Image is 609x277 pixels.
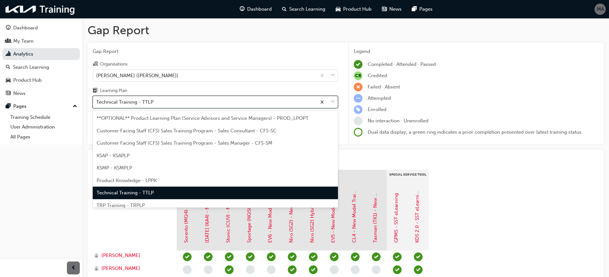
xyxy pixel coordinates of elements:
span: learningRecordVerb_PASS-icon [393,265,402,274]
span: organisation-icon [93,61,98,67]
div: Search Learning [13,64,49,71]
span: learningRecordVerb_NONE-icon [372,265,381,274]
a: [PERSON_NAME] [94,265,171,272]
span: learningRecordVerb_COMPLETE-icon [414,265,423,274]
span: learningRecordVerb_COMPLETE-icon [309,265,318,274]
div: News [13,90,26,97]
span: TRP Training - TRPLP [97,202,145,208]
a: pages-iconPages [407,3,438,16]
span: Customer Facing Staff (CFS) Sales Training Program - Sales Manager - CFS-SM [97,140,272,146]
a: Search Learning [3,61,80,73]
span: learningRecordVerb_PASS-icon [351,252,360,261]
a: All Pages [8,132,80,142]
span: car-icon [336,5,341,13]
span: up-icon [73,102,77,111]
span: down-icon [331,98,335,106]
span: learningRecordVerb_COMPLETE-icon [354,60,362,69]
span: News [389,5,402,13]
span: search-icon [282,5,287,13]
span: learningRecordVerb_COMPLETE-icon [288,265,297,274]
button: DashboardMy TeamAnalyticsSearch LearningProduct HubNews [3,21,80,100]
div: Special Service Tool [387,170,429,186]
span: news-icon [6,91,11,97]
a: Analytics [3,48,80,60]
span: Failed · Absent [368,84,400,90]
span: learningRecordVerb_NONE-icon [354,117,362,125]
span: Completed · Attended · Passed [368,61,436,67]
img: kia-training [3,3,78,16]
span: pages-icon [6,104,11,109]
a: Product Hub [3,74,80,86]
h1: Gap Report [88,23,604,37]
span: [PERSON_NAME] [101,265,140,272]
span: news-icon [382,5,387,13]
span: learningRecordVerb_ENROLL-icon [354,105,362,114]
span: KSAP - KSAPLP [97,153,130,159]
span: learningRecordVerb_NONE-icon [246,265,255,274]
span: **OPTIONAL** Product Learning Plan (Service Advisors and Service Managers) - PROD_LPOPT [97,115,309,121]
span: learningRecordVerb_COMPLETE-icon [288,252,297,261]
span: learningplan-icon [93,88,98,94]
span: Product Knowledge - LPPK [97,178,157,183]
div: Legend [354,48,599,55]
span: Customer Facing Staff (CFS) Sales Training Program - Sales Consultant - CFS-SC [97,128,277,134]
a: News [3,87,80,99]
a: news-iconNews [377,3,407,16]
span: learningRecordVerb_PASS-icon [204,252,213,261]
span: Gap Report [93,48,338,55]
span: Attempted [368,95,391,101]
span: learningRecordVerb_PASS-icon [330,252,339,261]
button: MA [594,4,606,15]
span: null-icon [354,71,362,80]
span: guage-icon [240,5,245,13]
span: learningRecordVerb_COMPLETE-icon [225,252,234,261]
span: learningRecordVerb_PASS-icon [225,265,234,274]
span: guage-icon [6,25,11,31]
a: User Administration [8,122,80,132]
a: search-iconSearch Learning [277,3,331,16]
span: learningRecordVerb_COMPLETE-icon [309,252,318,261]
span: learningRecordVerb_COMPLETE-icon [183,252,192,261]
span: Dual data display; a green ring indicates a prior completion presented over latest training status. [368,129,583,135]
a: CL4 - New Model Training - eLearning [351,157,357,243]
div: Technical Training - TTLP [96,98,153,106]
a: KDS 2.0 - SST eLearning [414,189,420,243]
span: down-icon [331,71,335,80]
span: learningRecordVerb_NONE-icon [204,265,213,274]
span: learningRecordVerb_NONE-icon [267,265,276,274]
span: learningRecordVerb_COMPLETE-icon [267,252,276,261]
span: learningRecordVerb_PASS-icon [372,252,381,261]
span: learningRecordVerb_NONE-icon [330,265,339,274]
span: Dashboard [247,5,272,13]
a: My Team [3,35,80,47]
span: Technical Training - TTLP [97,190,154,196]
div: Learning Plan [100,87,127,94]
span: prev-icon [71,264,76,272]
div: [PERSON_NAME] ([PERSON_NAME]) [96,72,178,79]
div: Pages [13,103,26,110]
a: guage-iconDashboard [235,3,277,16]
div: My Team [13,37,34,45]
span: chart-icon [6,51,11,57]
span: learningRecordVerb_NONE-icon [351,265,360,274]
span: pages-icon [412,5,417,13]
span: people-icon [6,38,11,44]
a: [PERSON_NAME] [94,252,171,259]
a: Tasman (TK1) - New Model Training - eLearning [372,136,378,243]
div: Organisations [100,61,128,67]
span: learningRecordVerb_FAIL-icon [354,83,362,91]
span: KSMP - KSMPLP [97,165,132,171]
span: learningRecordVerb_PASS-icon [393,252,402,261]
a: GPMS - SST eLearning [393,193,399,243]
span: learningRecordVerb_COMPLETE-icon [414,252,423,261]
span: car-icon [6,77,11,83]
span: search-icon [6,65,10,70]
span: learningRecordVerb_NONE-icon [183,265,192,274]
a: car-iconProduct Hub [331,3,377,16]
div: Product Hub [13,77,42,84]
button: Pages [3,100,80,112]
span: Enrolled [368,107,386,112]
a: Training Schedule [8,112,80,122]
span: MA [597,5,604,13]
